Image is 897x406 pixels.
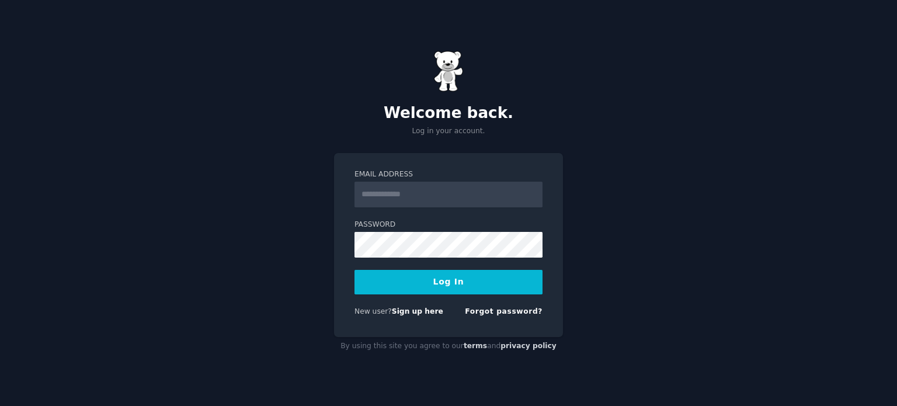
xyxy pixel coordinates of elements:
[334,126,563,137] p: Log in your account.
[354,169,543,180] label: Email Address
[434,51,463,92] img: Gummy Bear
[464,342,487,350] a: terms
[465,307,543,315] a: Forgot password?
[334,104,563,123] h2: Welcome back.
[334,337,563,356] div: By using this site you agree to our and
[354,220,543,230] label: Password
[354,270,543,294] button: Log In
[354,307,392,315] span: New user?
[392,307,443,315] a: Sign up here
[500,342,557,350] a: privacy policy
